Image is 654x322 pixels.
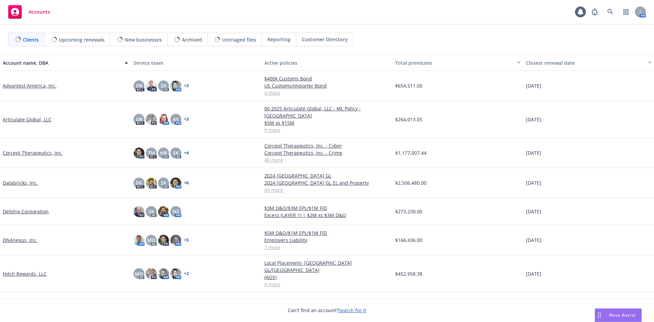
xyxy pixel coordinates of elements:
span: Untriaged files [222,36,256,43]
a: US Customs/Importer Bond [264,82,390,89]
span: $166,436.00 [395,236,422,244]
a: $5M xs $15M [264,119,390,126]
a: 4 more [264,89,390,96]
span: Accounts [29,9,50,15]
a: Excess (LAYER 1) | $2M xs $3M D&O [264,212,390,219]
a: $5M D&O/$1M EPL/$1M FID [264,229,390,236]
span: [DATE] [526,82,541,89]
a: Fetch Rewards, LLC [3,270,47,277]
span: $2,506,480.00 [395,179,426,186]
a: $400k Customs Bond [264,75,390,82]
span: $264,013.05 [395,116,422,123]
a: 46 more [264,156,390,164]
a: Employers Liability [264,236,390,244]
span: Archived [182,36,202,43]
span: [DATE] [526,270,541,277]
img: photo [170,178,181,188]
span: [DATE] [526,116,541,123]
a: Search [604,5,617,19]
span: SK [149,208,154,215]
a: + 4 [184,151,189,155]
a: Advantest America, Inc. [3,82,57,89]
img: photo [170,235,181,246]
a: 2024 [GEOGRAPHIC_DATA] GL EL and Property [264,179,390,186]
span: DB [136,82,142,89]
a: 7 more [264,244,390,251]
span: NZ [173,208,179,215]
span: MQ [135,270,143,277]
a: Corcept Therapeutics, Inc. - Cyber [264,142,390,149]
a: 9 more [264,126,390,134]
div: Drag to move [595,309,604,322]
span: Can't find an account? [288,307,366,314]
a: 2024 [GEOGRAPHIC_DATA] GL [264,172,390,179]
span: SK [161,179,167,186]
img: photo [134,235,144,246]
img: photo [134,148,144,158]
div: Active policies [264,59,390,66]
span: Customer Directory [302,36,348,43]
span: New businesses [125,36,162,43]
a: Accounts [5,2,53,21]
a: Report a Bug [588,5,602,19]
a: Articulate Global, LLC [3,116,51,123]
a: + 5 [184,238,189,242]
a: $3M D&O/$3M EPL/$1M FID [264,204,390,212]
a: Search for it [338,307,366,313]
a: 00 2025 Articulate Global, LLC - ML Policy - [GEOGRAPHIC_DATA] [264,105,390,119]
span: [DATE] [526,179,541,186]
span: $273,230.00 [395,208,422,215]
img: photo [146,268,157,279]
span: KS [173,116,179,123]
a: + 2 [184,272,189,276]
a: Corcept Therapeutics, Inc. [3,149,63,156]
img: photo [146,80,157,91]
span: Upcoming renewals [59,36,105,43]
img: photo [134,206,144,217]
a: Switch app [619,5,633,19]
a: DNAnexus, Inc. [3,236,37,244]
div: Service team [134,59,259,66]
img: photo [158,114,169,125]
img: photo [170,268,181,279]
img: photo [146,178,157,188]
span: TM [148,149,155,156]
a: 43 more [264,186,390,194]
span: Clients [23,36,39,43]
button: Nova Assist [595,308,642,322]
span: DB [136,116,142,123]
span: Reporting [267,36,291,43]
span: MQ [147,236,155,244]
a: $1M Serbia D&O LAP [264,296,390,304]
span: [DATE] [526,236,541,244]
img: photo [158,206,169,217]
span: [DATE] [526,149,541,156]
img: photo [146,114,157,125]
button: Closest renewal date [523,55,654,71]
img: photo [158,235,169,246]
span: DG [136,179,142,186]
span: $452,958.38 [395,270,422,277]
a: Delphix Corporation [3,208,49,215]
div: Closest renewal date [526,59,644,66]
span: [DATE] [526,208,541,215]
img: photo [170,80,181,91]
a: + 3 [184,84,189,88]
div: Total premiums [395,59,513,66]
a: + 6 [184,181,189,185]
span: HB [160,149,167,156]
span: SK [161,82,167,89]
button: Total premiums [392,55,523,71]
a: Local Placement- [GEOGRAPHIC_DATA] GL/[GEOGRAPHIC_DATA] [264,259,390,274]
span: $654,511.00 [395,82,422,89]
button: Active policies [262,55,392,71]
a: Corcept Therapeutics, Inc. - Crime [264,149,390,156]
a: + 3 [184,117,189,121]
span: Nova Assist [609,312,636,318]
